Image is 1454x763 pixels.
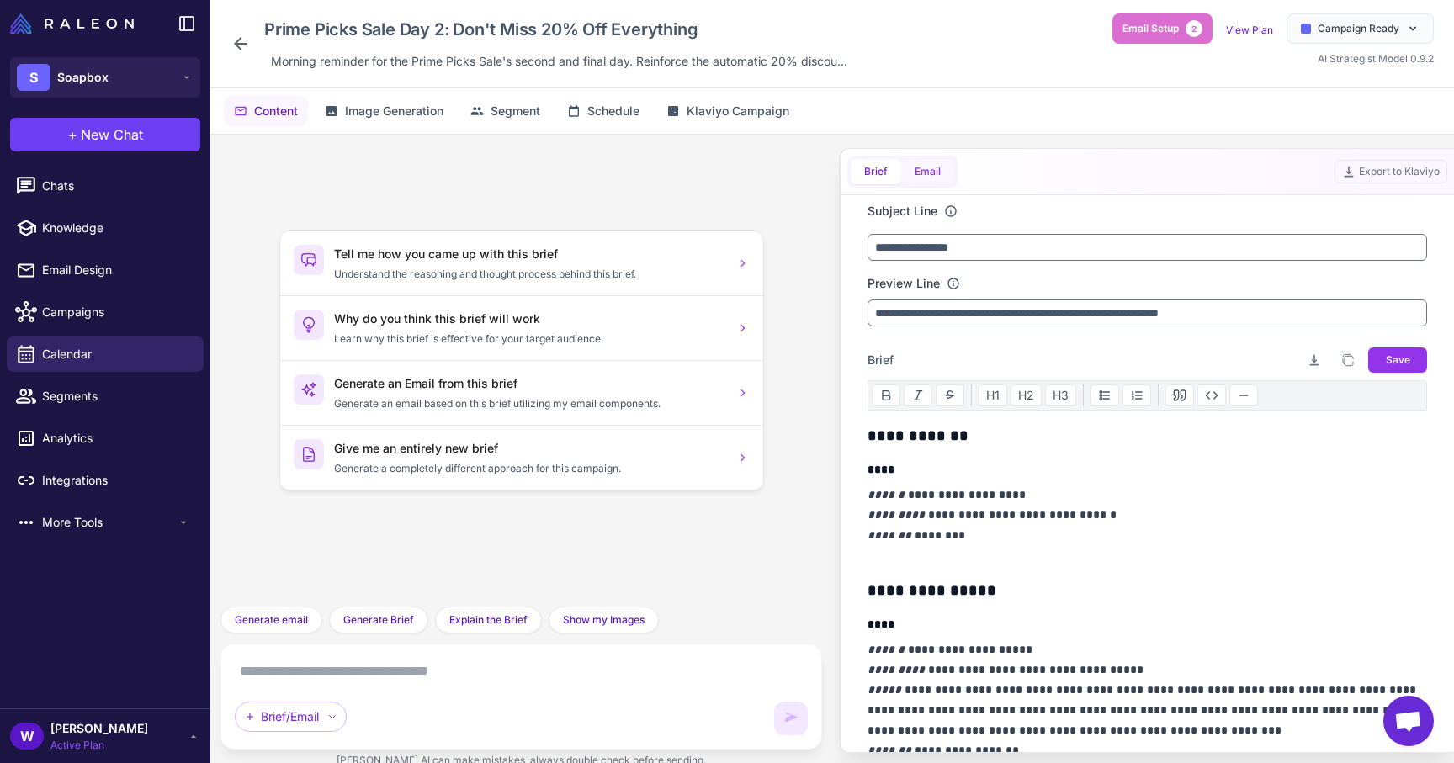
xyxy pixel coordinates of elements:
button: Save [1368,347,1427,373]
span: Active Plan [50,738,148,753]
button: Klaviyo Campaign [656,95,799,127]
span: Brief [864,164,888,179]
span: Schedule [587,102,639,120]
a: Campaigns [7,294,204,330]
div: W [10,723,44,750]
button: Brief [851,159,901,184]
p: Understand the reasoning and thought process behind this brief. [334,267,726,282]
span: Segments [42,387,190,405]
h3: Tell me how you came up with this brief [334,245,726,263]
a: Segments [7,379,204,414]
button: Email [901,159,954,184]
button: Download brief [1301,347,1328,374]
span: Integrations [42,471,190,490]
span: Soapbox [57,68,109,87]
button: Generate email [220,607,322,633]
button: Schedule [557,95,650,127]
span: Generate email [235,612,308,628]
button: H2 [1011,384,1042,406]
button: SSoapbox [10,57,200,98]
span: Save [1386,352,1410,368]
span: Explain the Brief [449,612,528,628]
span: More Tools [42,513,177,532]
span: Campaigns [42,303,190,321]
a: Raleon Logo [10,13,141,34]
span: Generate Brief [343,612,414,628]
button: Content [224,95,308,127]
button: Export to Klaviyo [1335,160,1447,183]
a: View Plan [1226,24,1273,36]
h3: Why do you think this brief will work [334,310,726,328]
span: Knowledge [42,219,190,237]
a: Calendar [7,336,204,372]
span: Calendar [42,345,190,363]
div: Brief/Email [235,702,347,732]
span: Image Generation [345,102,443,120]
span: Email Design [42,261,190,279]
button: Generate Brief [329,607,428,633]
span: Segment [491,102,540,120]
p: Generate a completely different approach for this campaign. [334,461,726,476]
span: Show my Images [563,612,645,628]
p: Generate an email based on this brief utilizing my email components. [334,396,726,411]
button: Copy brief [1335,347,1361,374]
span: New Chat [81,125,143,145]
p: Learn why this brief is effective for your target audience. [334,331,726,347]
span: Analytics [42,429,190,448]
span: Brief [868,351,894,369]
h3: Give me an entirely new brief [334,439,726,458]
span: 2 [1186,20,1202,37]
div: Open chat [1383,696,1434,746]
label: Subject Line [868,202,937,220]
a: Chats [7,168,204,204]
div: S [17,64,50,91]
span: Chats [42,177,190,195]
button: Email Setup2 [1112,13,1213,44]
button: Image Generation [315,95,454,127]
a: Integrations [7,463,204,498]
span: [PERSON_NAME] [50,719,148,738]
button: Segment [460,95,550,127]
span: Morning reminder for the Prime Picks Sale's second and final day. Reinforce the automatic 20% dis... [271,52,847,71]
div: Click to edit campaign name [257,13,854,45]
span: AI Strategist Model 0.9.2 [1318,52,1434,65]
span: Email Setup [1122,21,1179,36]
span: + [68,125,77,145]
a: Analytics [7,421,204,456]
button: +New Chat [10,118,200,151]
button: H1 [979,384,1007,406]
img: Raleon Logo [10,13,134,34]
a: Knowledge [7,210,204,246]
span: Content [254,102,298,120]
h3: Generate an Email from this brief [334,374,726,393]
button: Explain the Brief [435,607,542,633]
a: Email Design [7,252,204,288]
span: Campaign Ready [1318,21,1399,36]
span: Klaviyo Campaign [687,102,789,120]
div: Click to edit description [264,49,854,74]
button: H3 [1045,384,1076,406]
label: Preview Line [868,274,940,293]
button: Show my Images [549,607,659,633]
